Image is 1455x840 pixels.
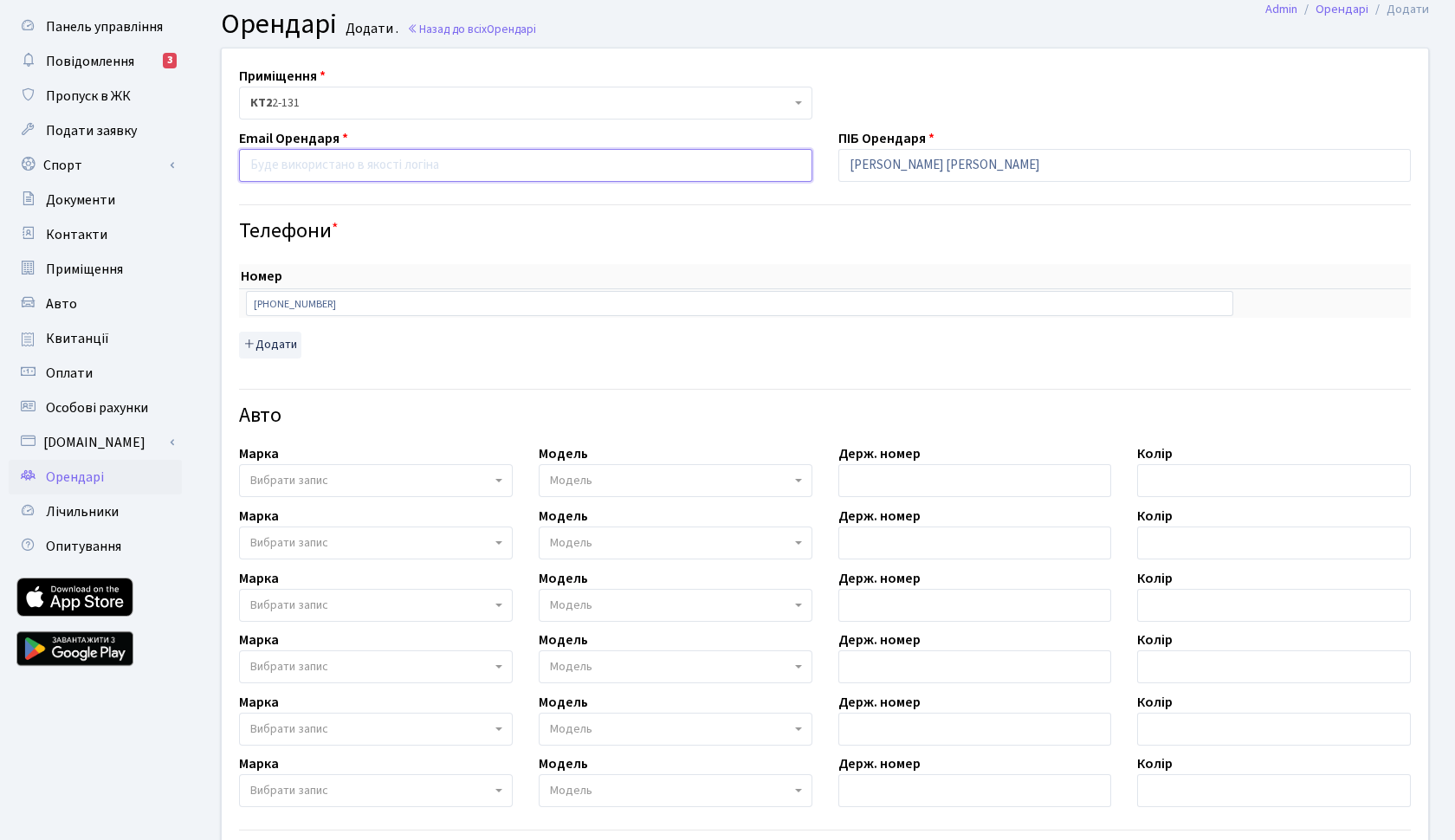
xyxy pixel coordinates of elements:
a: Опитування [9,529,182,564]
span: Орендарі [221,4,337,44]
a: [DOMAIN_NAME] [9,425,182,460]
label: Модель [539,692,588,713]
span: Модель [550,534,592,552]
span: Вибрати запис [250,720,328,738]
span: <b>КТ2</b>&nbsp;&nbsp;&nbsp;2-131 [250,94,791,112]
span: Вибрати запис [250,534,328,552]
label: Модель [539,630,588,650]
span: Орендарі [487,21,536,37]
label: Колір [1137,630,1173,650]
span: Вибрати запис [250,472,328,489]
span: Модель [550,782,592,799]
span: Модель [550,597,592,614]
a: Контакти [9,217,182,252]
span: Особові рахунки [46,398,148,417]
a: Оплати [9,356,182,391]
h4: Телефони [239,219,1411,244]
b: КТ2 [250,94,272,112]
span: Квитанції [46,329,109,348]
span: Модель [550,720,592,738]
span: Лічильники [46,502,119,521]
label: Держ. номер [838,506,921,527]
label: Держ. номер [838,443,921,464]
a: Панель управління [9,10,182,44]
label: Марка [239,630,279,650]
a: Документи [9,183,182,217]
a: Орендарі [9,460,182,494]
a: Лічильники [9,494,182,529]
label: Колір [1137,568,1173,589]
span: Приміщення [46,260,123,279]
a: Подати заявку [9,113,182,148]
span: Вибрати запис [250,597,328,614]
label: Колір [1137,506,1173,527]
label: Модель [539,506,588,527]
a: Авто [9,287,182,321]
span: Повідомлення [46,52,134,71]
span: Опитування [46,537,121,556]
label: Марка [239,506,279,527]
a: Спорт [9,148,182,183]
label: Держ. номер [838,753,921,774]
label: Марка [239,753,279,774]
a: Квитанції [9,321,182,356]
label: ПІБ Орендаря [838,128,934,149]
label: Приміщення [239,66,326,87]
span: Модель [550,658,592,675]
label: Марка [239,568,279,589]
span: Контакти [46,225,107,244]
a: Повідомлення3 [9,44,182,79]
h4: Авто [239,404,1411,429]
span: Панель управління [46,17,163,36]
label: Колір [1137,753,1173,774]
span: Пропуск в ЖК [46,87,131,106]
span: <b>КТ2</b>&nbsp;&nbsp;&nbsp;2-131 [239,87,812,120]
span: Авто [46,294,77,313]
label: Марка [239,443,279,464]
label: Колір [1137,692,1173,713]
label: Колір [1137,443,1173,464]
label: Марка [239,692,279,713]
label: Email Орендаря [239,128,348,149]
span: Оплати [46,364,93,383]
span: Подати заявку [46,121,137,140]
label: Держ. номер [838,630,921,650]
div: 3 [163,53,177,68]
a: Приміщення [9,252,182,287]
a: Пропуск в ЖК [9,79,182,113]
button: Додати [239,332,301,359]
label: Модель [539,753,588,774]
label: Держ. номер [838,568,921,589]
span: Вибрати запис [250,782,328,799]
a: Назад до всіхОрендарі [407,21,536,37]
label: Модель [539,443,588,464]
input: Буде використано в якості логіна [239,149,812,182]
small: Додати . [342,21,398,37]
span: Орендарі [46,468,104,487]
span: Модель [550,472,592,489]
span: Вибрати запис [250,658,328,675]
span: Документи [46,191,115,210]
th: Номер [239,264,1240,289]
label: Держ. номер [838,692,921,713]
a: Особові рахунки [9,391,182,425]
label: Модель [539,568,588,589]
